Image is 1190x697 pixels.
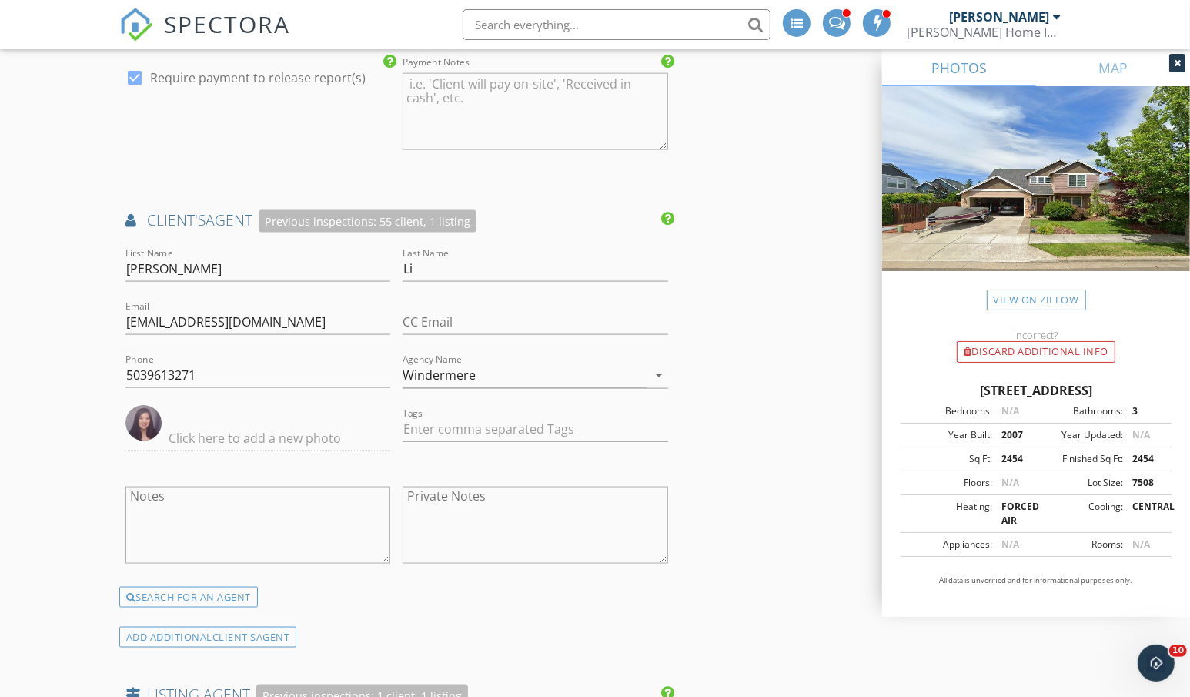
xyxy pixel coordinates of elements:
[1123,452,1167,466] div: 2454
[1036,476,1123,490] div: Lot Size:
[119,627,297,648] div: ADD ADDITIONAL AGENT
[125,426,391,451] input: Click here to add a new photo
[1132,538,1150,551] span: N/A
[987,290,1086,310] a: View on Zillow
[1123,500,1167,528] div: CENTRAL
[1036,500,1123,528] div: Cooling:
[164,8,290,40] span: SPECTORA
[259,210,476,233] div: Previous inspections: 55 client, 1 listing
[992,500,1036,528] div: FORCED AIR
[119,21,290,53] a: SPECTORA
[1001,538,1019,551] span: N/A
[1036,404,1123,418] div: Bathrooms:
[957,341,1115,363] div: Discard Additional info
[1123,404,1167,418] div: 3
[882,49,1036,86] a: PHOTOS
[905,500,992,528] div: Heating:
[882,86,1190,308] img: streetview
[907,25,1061,40] div: Murphy Home Inspection
[992,428,1036,442] div: 2007
[125,404,162,441] img: data
[905,476,992,490] div: Floors:
[125,487,391,564] textarea: Notes
[905,404,992,418] div: Bedrooms:
[1036,538,1123,551] div: Rooms:
[992,452,1036,466] div: 2454
[1036,49,1190,86] a: MAP
[901,381,1172,400] div: [STREET_ADDRESS]
[905,538,992,551] div: Appliances:
[905,428,992,442] div: Year Built:
[119,587,258,608] div: SEARCH FOR AN AGENT
[901,575,1172,586] p: All data is unverified and for informational purposes only.
[1036,428,1123,442] div: Year Updated:
[147,209,206,230] span: client's
[1123,476,1167,490] div: 7508
[949,9,1049,25] div: [PERSON_NAME]
[150,70,366,85] label: Require payment to release report(s)
[1001,404,1019,417] span: N/A
[905,452,992,466] div: Sq Ft:
[1001,476,1019,489] span: N/A
[125,210,668,233] h4: AGENT
[1132,428,1150,441] span: N/A
[1169,645,1187,657] span: 10
[1138,645,1175,682] iframe: Intercom live chat
[650,366,668,384] i: arrow_drop_down
[212,630,256,644] span: client's
[463,9,770,40] input: Search everything...
[1036,452,1123,466] div: Finished Sq Ft:
[882,329,1190,341] div: Incorrect?
[119,8,153,42] img: The Best Home Inspection Software - Spectora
